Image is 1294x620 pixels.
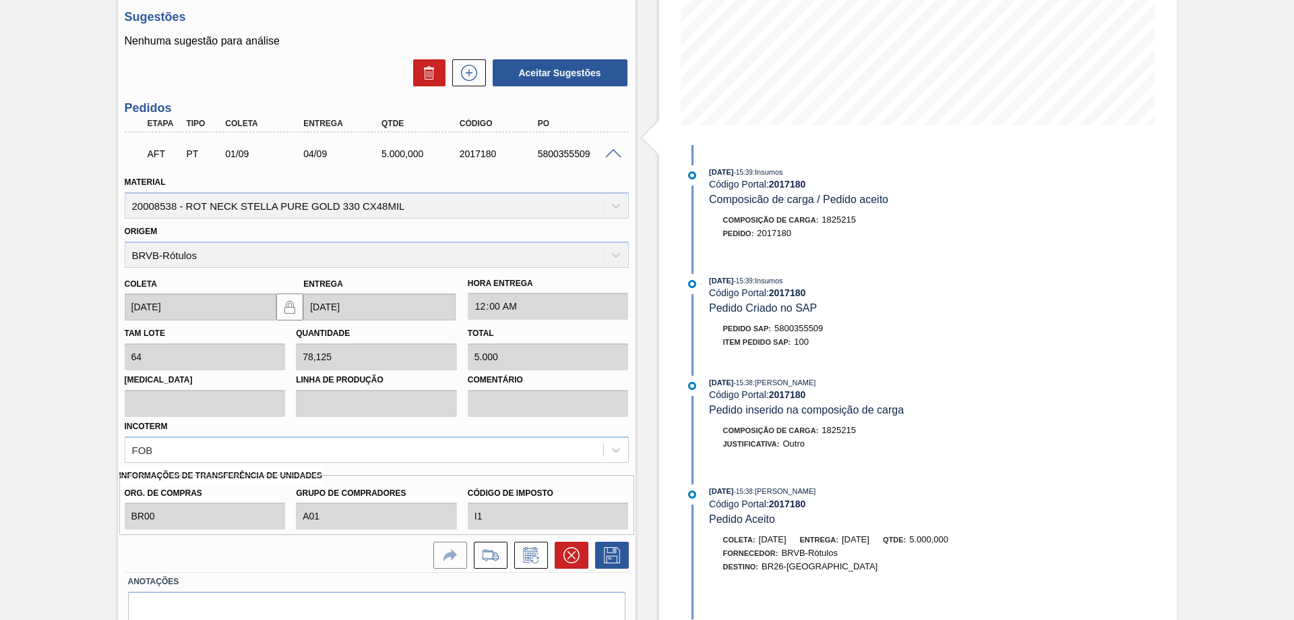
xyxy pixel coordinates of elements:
div: 5.000,000 [378,148,466,159]
strong: 2017180 [769,179,806,190]
div: 04/09/2025 [300,148,388,159]
label: Informações de Transferência de Unidades [119,466,323,486]
label: Grupo de Compradores [296,484,457,503]
input: dd/mm/yyyy [303,293,456,320]
label: Material [125,177,166,187]
div: Tipo [183,119,223,128]
span: Composição de Carga : [723,426,819,434]
span: Pedido : [723,229,754,237]
span: 5800355509 [774,323,823,333]
div: Aguardando Fornecimento [144,139,185,169]
label: Tam lote [125,329,165,338]
button: Aceitar Sugestões [493,59,627,86]
span: : Insumos [753,168,783,176]
div: Cancelar pedido [548,542,588,569]
span: Justificativa: [723,440,780,448]
strong: 2017180 [769,499,806,509]
img: atual [688,171,696,179]
div: Salvar Pedido [588,542,629,569]
span: - 15:38 [734,379,753,387]
div: 2017180 [456,148,544,159]
div: Código [456,119,544,128]
span: [DATE] [709,487,733,495]
label: Entrega [303,279,343,289]
span: 1825215 [822,215,856,225]
label: Código de Imposto [468,484,629,503]
img: atual [688,382,696,390]
span: BRVB-Rótulos [781,548,838,558]
span: Pedido Aceito [709,513,775,525]
span: - 15:39 [734,277,753,285]
h3: Sugestões [125,10,629,24]
span: : [PERSON_NAME] [753,487,816,495]
span: - 15:38 [734,488,753,495]
div: Excluir Sugestões [406,59,445,86]
div: Entrega [300,119,388,128]
label: Comentário [468,370,629,390]
div: Código Portal: [709,179,1029,190]
span: Pedido SAP: [723,325,772,333]
span: : [PERSON_NAME] [753,378,816,387]
span: Qtde: [883,536,906,544]
label: Hora Entrega [468,274,629,293]
div: Pedido de Transferência [183,148,223,159]
label: Org. de Compras [125,484,286,503]
div: Ir para a Origem [427,542,467,569]
span: Composicão de carga / Pedido aceito [709,194,888,205]
span: [DATE] [709,277,733,285]
span: [DATE] [759,534,787,544]
img: atual [688,490,696,499]
strong: 2017180 [769,389,806,400]
label: Anotações [128,572,625,592]
div: Qtde [378,119,466,128]
span: Pedido inserido na composição de carga [709,404,904,416]
label: Total [468,329,494,338]
span: 1825215 [822,425,856,435]
div: PO [534,119,622,128]
span: Item pedido SAP: [723,338,791,346]
span: : Insumos [753,277,783,285]
span: Pedido Criado no SAP [709,302,817,314]
p: AFT [148,148,181,159]
span: [DATE] [709,378,733,387]
div: Etapa [144,119,185,128]
span: Coleta: [723,536,756,544]
div: 01/09/2025 [222,148,309,159]
span: Entrega: [800,536,838,544]
button: locked [276,293,303,320]
span: Destino: [723,563,759,571]
div: FOB [132,444,153,455]
div: Ir para Composição de Carga [467,542,507,569]
input: dd/mm/yyyy [125,293,277,320]
div: 5800355509 [534,148,622,159]
label: Incoterm [125,422,168,431]
label: Origem [125,227,158,236]
p: Nenhuma sugestão para análise [125,35,629,47]
label: Linha de Produção [296,370,457,390]
h3: Pedidos [125,101,629,115]
img: atual [688,280,696,288]
span: Fornecedor: [723,549,778,557]
span: [DATE] [709,168,733,176]
span: BR26-[GEOGRAPHIC_DATA] [762,561,877,571]
label: Quantidade [296,329,350,338]
span: 2017180 [757,228,791,238]
div: Nova sugestão [445,59,486,86]
span: - 15:39 [734,169,753,176]
strong: 2017180 [769,287,806,298]
label: [MEDICAL_DATA] [125,370,286,390]
div: Código Portal: [709,389,1029,400]
span: 100 [794,337,809,347]
div: Código Portal: [709,287,1029,298]
span: Composição de Carga : [723,216,819,224]
span: Outro [782,439,805,449]
label: Coleta [125,279,157,289]
div: Aceitar Sugestões [486,58,629,88]
div: Informar alteração no pedido [507,542,548,569]
img: locked [282,299,298,315]
span: [DATE] [842,534,869,544]
span: 5.000,000 [909,534,948,544]
div: Código Portal: [709,499,1029,509]
div: Coleta [222,119,309,128]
